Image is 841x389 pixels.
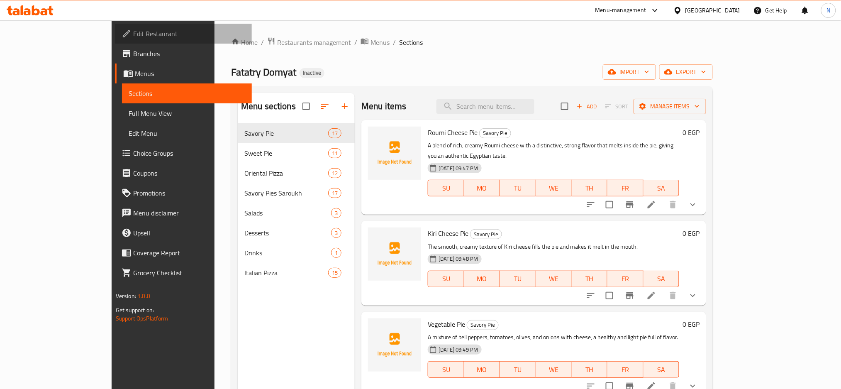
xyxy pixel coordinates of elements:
button: FR [607,361,643,378]
button: export [659,64,713,80]
button: TU [500,361,536,378]
span: Manage items [640,101,700,112]
a: Grocery Checklist [115,263,252,283]
span: 12 [329,169,341,177]
span: Roumi Cheese Pie [428,126,478,139]
span: Select to update [601,196,618,213]
span: SA [647,182,676,194]
span: FR [611,364,640,376]
button: TH [572,361,607,378]
span: WE [539,273,568,285]
a: Upsell [115,223,252,243]
span: Select section [556,98,573,115]
span: 17 [329,130,341,137]
div: items [328,168,341,178]
span: Add [575,102,598,111]
span: Version: [116,291,136,301]
span: WE [539,364,568,376]
p: The smooth, creamy texture of Kiri cheese fills the pie and makes it melt in the mouth. [428,242,679,252]
button: delete [663,195,683,215]
input: search [436,99,534,114]
div: Desserts3 [238,223,355,243]
button: Add section [335,96,355,116]
span: 3 [332,229,341,237]
a: Edit menu item [646,291,656,301]
span: SU [431,182,461,194]
button: TH [572,180,607,196]
div: Savory Pie [470,229,502,239]
a: Sections [122,83,252,103]
span: Drinks [244,248,331,258]
li: / [354,37,357,47]
span: SU [431,273,461,285]
div: items [328,188,341,198]
span: [DATE] 09:49 PM [435,346,481,354]
div: Oriental Pizza [244,168,328,178]
button: SA [644,271,679,287]
span: Sweet Pie [244,148,328,158]
div: Savory Pie [467,320,499,330]
button: TU [500,180,536,196]
span: N [826,6,830,15]
h6: 0 EGP [683,318,700,330]
span: Kiri Cheese Pie [428,227,468,240]
button: show more [683,195,703,215]
div: Savory Pie [479,128,511,138]
button: SU [428,180,464,196]
img: Roumi Cheese Pie [368,127,421,180]
div: Menu-management [595,5,646,15]
button: MO [464,361,500,378]
div: Savory Pie17 [238,123,355,143]
div: Italian Pizza [244,268,328,278]
div: Drinks1 [238,243,355,263]
a: Menus [115,64,252,83]
span: WE [539,182,568,194]
img: Vegetable Pie [368,318,421,372]
button: FR [607,271,643,287]
button: show more [683,286,703,306]
button: Add [573,100,600,113]
a: Edit Menu [122,123,252,143]
span: Menus [135,69,246,78]
button: delete [663,286,683,306]
div: Inactive [300,68,324,78]
div: Salads3 [238,203,355,223]
span: TU [503,273,532,285]
span: Choice Groups [133,148,246,158]
span: FR [611,182,640,194]
span: Edit Restaurant [133,29,246,39]
button: SA [644,361,679,378]
div: items [328,128,341,138]
span: MO [468,273,497,285]
button: FR [607,180,643,196]
img: Kiri Cheese Pie [368,228,421,281]
a: Menu disclaimer [115,203,252,223]
a: Support.OpsPlatform [116,313,168,324]
span: Coverage Report [133,248,246,258]
a: Menus [361,37,390,48]
span: Coupons [133,168,246,178]
button: import [603,64,656,80]
span: 17 [329,189,341,197]
span: Salads [244,208,331,218]
span: Menu disclaimer [133,208,246,218]
span: SA [647,273,676,285]
div: items [331,228,341,238]
svg: Show Choices [688,200,698,210]
span: 11 [329,149,341,157]
span: Desserts [244,228,331,238]
span: Get support on: [116,305,154,316]
span: Savory Pie [244,128,328,138]
button: MO [464,180,500,196]
span: Sections [129,88,246,98]
span: TH [575,273,604,285]
span: Sections [399,37,423,47]
h6: 0 EGP [683,228,700,239]
h2: Menu items [361,100,407,113]
span: Branches [133,49,246,59]
a: Promotions [115,183,252,203]
span: Savory Pie [467,320,498,330]
span: TU [503,182,532,194]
